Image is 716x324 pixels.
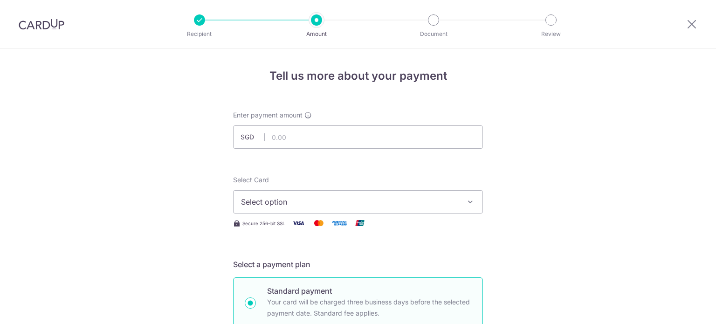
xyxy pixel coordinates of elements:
[242,220,285,227] span: Secure 256-bit SSL
[351,217,369,229] img: Union Pay
[516,29,585,39] p: Review
[233,110,303,120] span: Enter payment amount
[233,125,483,149] input: 0.00
[399,29,468,39] p: Document
[233,259,483,270] h5: Select a payment plan
[282,29,351,39] p: Amount
[656,296,707,319] iframe: Opens a widget where you can find more information
[233,190,483,214] button: Select option
[310,217,328,229] img: Mastercard
[289,217,308,229] img: Visa
[19,19,64,30] img: CardUp
[241,196,458,207] span: Select option
[267,285,471,296] p: Standard payment
[233,176,269,184] span: translation missing: en.payables.payment_networks.credit_card.summary.labels.select_card
[233,68,483,84] h4: Tell us more about your payment
[330,217,349,229] img: American Express
[165,29,234,39] p: Recipient
[267,296,471,319] p: Your card will be charged three business days before the selected payment date. Standard fee appl...
[241,132,265,142] span: SGD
